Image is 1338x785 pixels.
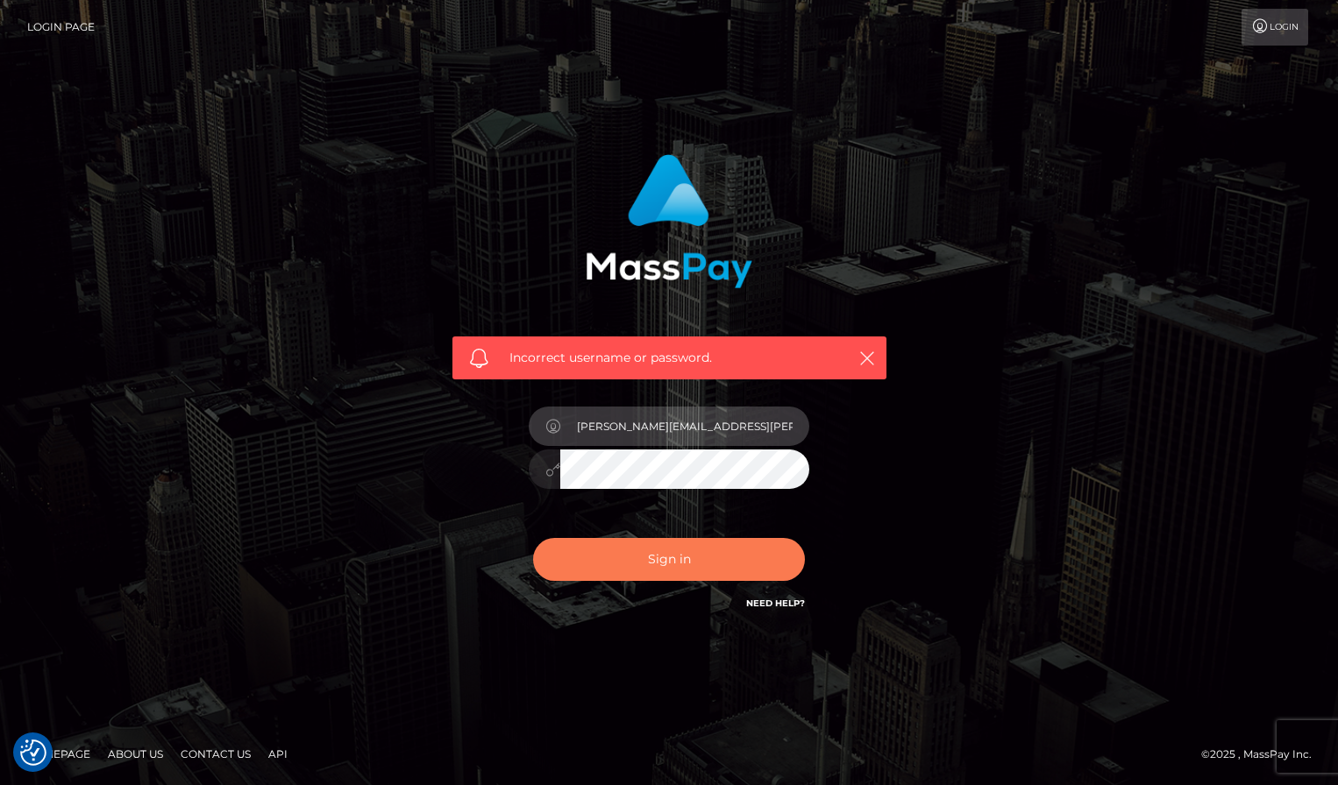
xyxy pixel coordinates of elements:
[101,740,170,767] a: About Us
[509,349,829,367] span: Incorrect username or password.
[1201,745,1325,764] div: © 2025 , MassPay Inc.
[19,740,97,767] a: Homepage
[1242,9,1308,46] a: Login
[20,739,46,766] button: Consent Preferences
[746,598,805,609] a: Need Help?
[261,740,295,767] a: API
[560,407,809,446] input: Username...
[20,739,46,766] img: Revisit consent button
[533,538,805,581] button: Sign in
[174,740,258,767] a: Contact Us
[586,154,752,288] img: MassPay Login
[27,9,95,46] a: Login Page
